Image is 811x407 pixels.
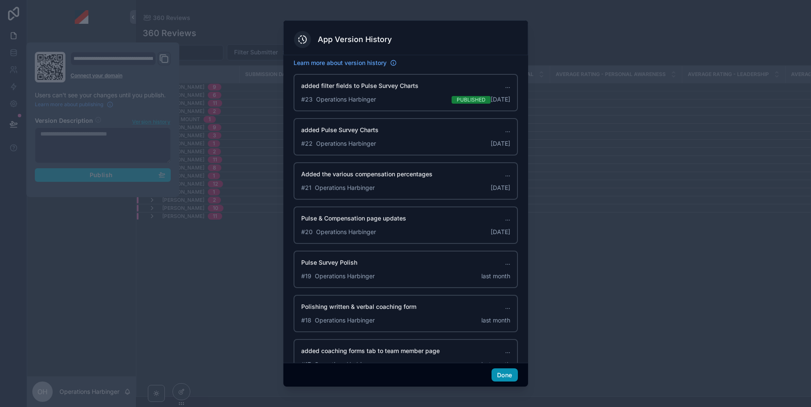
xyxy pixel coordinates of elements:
span: Operations Harbinger [315,184,375,191]
span: ... [505,347,510,355]
span: [DATE] [491,184,510,192]
span: last month [481,360,510,369]
span: Polishing written & verbal coaching form [301,302,416,311]
span: Pulse Survey Polish [301,258,357,267]
span: added Pulse Survey Charts [301,126,379,134]
h3: App Version History [318,34,392,45]
span: Added the various compensation percentages [301,170,432,178]
span: ... [505,258,510,267]
span: last month [481,316,510,325]
span: # 19 [301,272,375,280]
span: [DATE] [491,228,510,236]
a: Learn more about version history [294,59,397,67]
span: Operations Harbinger [315,317,375,324]
span: Pulse & Compensation page updates [301,214,406,223]
span: Learn more about version history [294,59,387,67]
span: ... [505,214,510,223]
span: # 20 [301,228,376,236]
span: [DATE] [491,139,510,148]
span: Operations Harbinger [316,96,376,103]
span: Published [457,96,486,103]
span: added coaching forms tab to team member page [301,347,440,355]
span: Operations Harbinger [315,272,375,280]
span: # 18 [301,316,375,325]
span: # 23 [301,95,376,104]
span: Operations Harbinger [316,140,376,147]
span: added filter fields to Pulse Survey Charts [301,82,418,90]
span: ... [505,170,510,178]
span: # 21 [301,184,375,192]
span: # 22 [301,139,376,148]
span: Operations Harbinger [314,361,374,368]
span: Operations Harbinger [316,228,376,235]
span: [DATE] [491,95,510,104]
span: ... [505,82,510,90]
span: # 17 [301,360,374,369]
span: last month [481,272,510,280]
span: ... [505,302,510,311]
button: Done [492,368,517,382]
span: ... [505,126,510,134]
